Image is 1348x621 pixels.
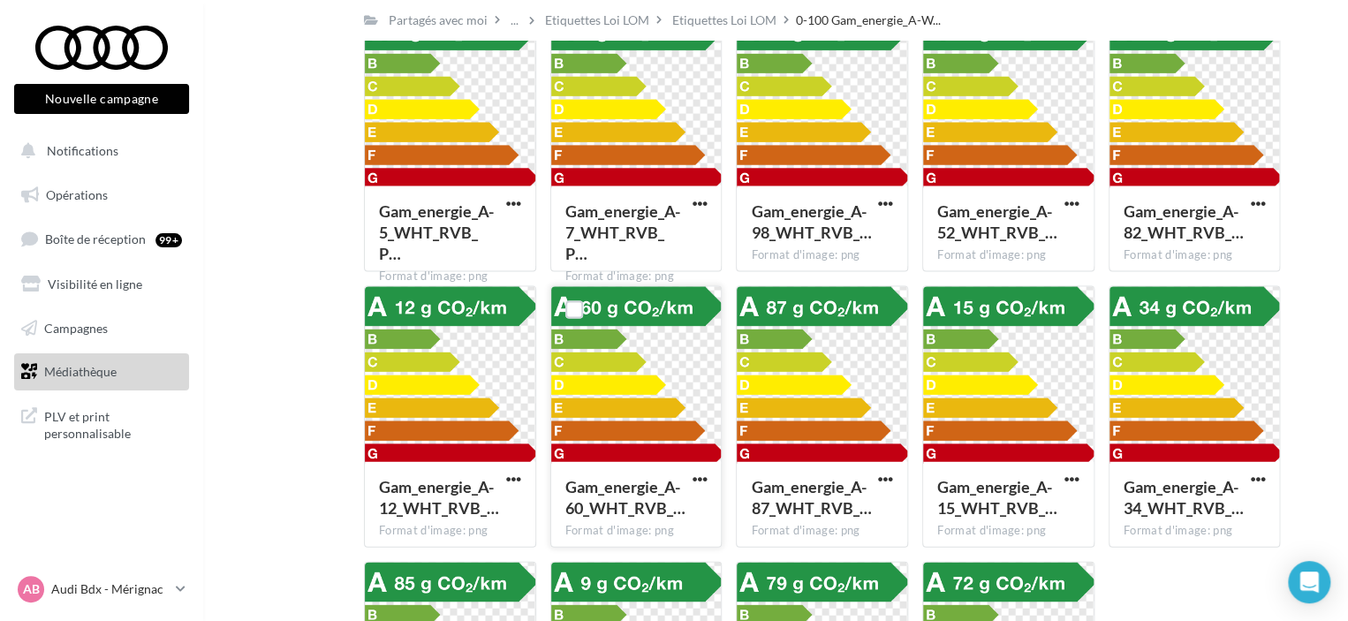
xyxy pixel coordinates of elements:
div: Format d'image: png [751,523,893,539]
div: Format d'image: png [565,523,708,539]
span: Gam_energie_A-87_WHT_RVB_PNG_1080PX [751,477,871,518]
a: PLV et print personnalisable [11,398,193,450]
div: Partagés avec moi [389,11,488,29]
a: AB Audi Bdx - Mérignac [14,572,189,606]
div: 99+ [155,233,182,247]
a: Médiathèque [11,353,193,390]
a: Boîte de réception99+ [11,220,193,258]
span: Gam_energie_A-12_WHT_RVB_PNG_1080PX [379,477,499,518]
div: Format d'image: png [937,247,1079,263]
span: Campagnes [44,320,108,335]
div: Open Intercom Messenger [1288,561,1330,603]
span: Gam_energie_A-34_WHT_RVB_PNG_1080PX [1124,477,1244,518]
span: Médiathèque [44,364,117,379]
span: Boîte de réception [45,231,146,246]
button: Nouvelle campagne [14,84,189,114]
span: Visibilité en ligne [48,276,142,292]
span: AB [23,580,40,598]
span: PLV et print personnalisable [44,405,182,443]
p: Audi Bdx - Mérignac [51,580,169,598]
span: Gam_energie_A-98_WHT_RVB_PNG_1080PX [751,201,871,242]
span: Notifications [47,143,118,158]
span: Opérations [46,187,108,202]
a: Visibilité en ligne [11,266,193,303]
div: Format d'image: png [565,269,708,284]
div: ... [507,8,522,33]
div: Format d'image: png [751,247,893,263]
div: Etiquettes Loi LOM [545,11,649,29]
a: Opérations [11,177,193,214]
div: Format d'image: png [937,523,1079,539]
span: Gam_energie_A-7_WHT_RVB_PNG_1080PX [565,201,680,263]
div: Format d'image: png [379,523,521,539]
span: Gam_energie_A-60_WHT_RVB_PNG_1080PX [565,477,685,518]
span: Gam_energie_A-82_WHT_RVB_PNG_1080PX [1124,201,1244,242]
div: Etiquettes Loi LOM [672,11,776,29]
button: Notifications [11,133,186,170]
a: Campagnes [11,310,193,347]
div: Format d'image: png [1124,247,1266,263]
span: Gam_energie_A-5_WHT_RVB_PNG_1080PX [379,201,494,263]
span: 0-100 Gam_energie_A-W... [796,11,941,29]
span: Gam_energie_A-52_WHT_RVB_PNG_1080PX [937,201,1057,242]
div: Format d'image: png [379,269,521,284]
div: Format d'image: png [1124,523,1266,539]
span: Gam_energie_A-15_WHT_RVB_PNG_1080PX [937,477,1057,518]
